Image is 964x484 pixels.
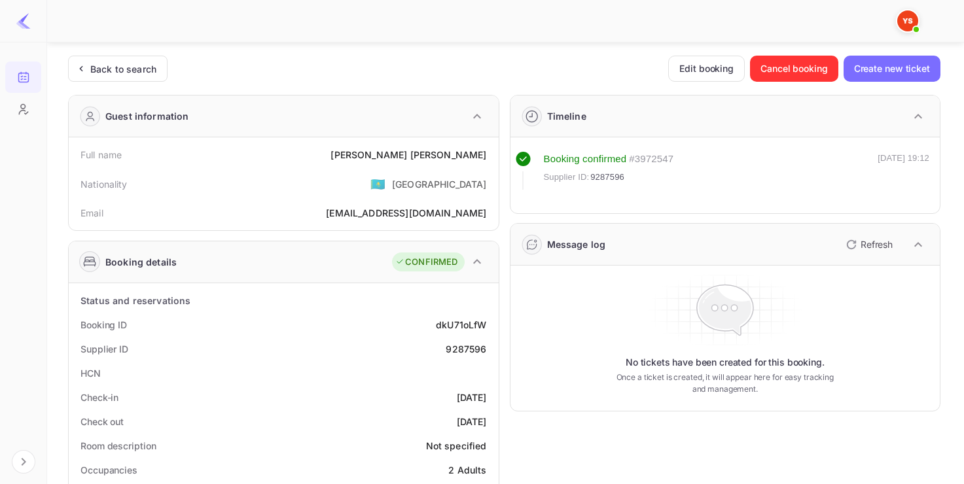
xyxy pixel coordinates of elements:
[547,109,586,123] div: Timeline
[80,463,137,477] div: Occupancies
[16,13,31,29] img: LiteAPI
[80,415,124,428] div: Check out
[5,61,41,92] a: Bookings
[90,62,156,76] div: Back to search
[370,172,385,196] span: United States
[436,318,486,332] div: dkU71oLfW
[80,206,103,220] div: Email
[80,366,101,380] div: HCN
[426,439,487,453] div: Not specified
[590,171,624,184] span: 9287596
[80,294,190,307] div: Status and reservations
[5,94,41,124] a: Customers
[626,356,825,369] p: No tickets have been created for this booking.
[80,177,128,191] div: Nationality
[544,152,627,167] div: Booking confirmed
[392,177,487,191] div: [GEOGRAPHIC_DATA]
[629,152,673,167] div: # 3972547
[750,56,838,82] button: Cancel booking
[448,463,486,477] div: 2 Adults
[897,10,918,31] img: Yandex Support
[457,415,487,428] div: [DATE]
[844,56,940,82] button: Create new ticket
[395,256,457,269] div: CONFIRMED
[547,237,606,251] div: Message log
[80,148,122,162] div: Full name
[544,171,590,184] span: Supplier ID:
[326,206,486,220] div: [EMAIL_ADDRESS][DOMAIN_NAME]
[861,237,893,251] p: Refresh
[610,372,840,395] p: Once a ticket is created, it will appear here for easy tracking and management.
[838,234,898,255] button: Refresh
[80,342,128,356] div: Supplier ID
[105,109,189,123] div: Guest information
[878,152,929,190] div: [DATE] 19:12
[12,450,35,474] button: Expand navigation
[446,342,486,356] div: 9287596
[105,255,177,269] div: Booking details
[668,56,745,82] button: Edit booking
[330,148,486,162] div: [PERSON_NAME] [PERSON_NAME]
[457,390,487,404] div: [DATE]
[80,390,118,404] div: Check-in
[80,439,156,453] div: Room description
[80,318,127,332] div: Booking ID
